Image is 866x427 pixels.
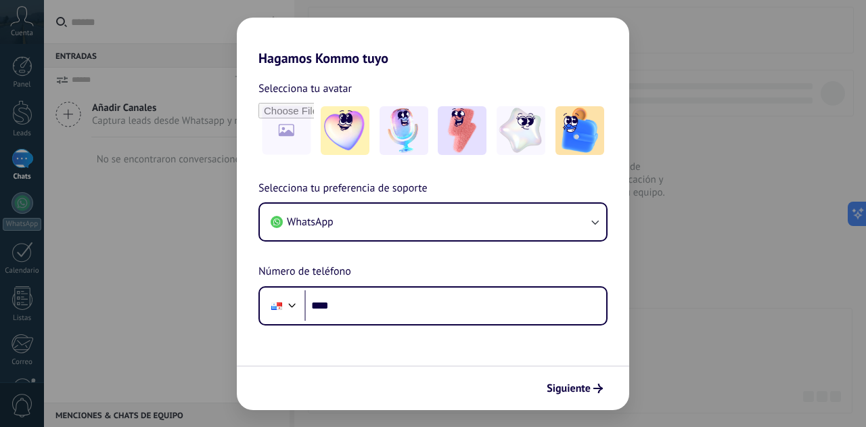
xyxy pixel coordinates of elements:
span: WhatsApp [287,215,334,229]
span: Siguiente [547,384,591,393]
img: -2.jpeg [380,106,428,155]
img: -1.jpeg [321,106,369,155]
img: -3.jpeg [438,106,486,155]
span: Número de teléfono [258,263,351,281]
img: -4.jpeg [497,106,545,155]
button: WhatsApp [260,204,606,240]
span: Selecciona tu preferencia de soporte [258,180,428,198]
div: Panama: + 507 [264,292,290,320]
button: Siguiente [541,377,609,400]
h2: Hagamos Kommo tuyo [237,18,629,66]
span: Selecciona tu avatar [258,80,352,97]
img: -5.jpeg [555,106,604,155]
